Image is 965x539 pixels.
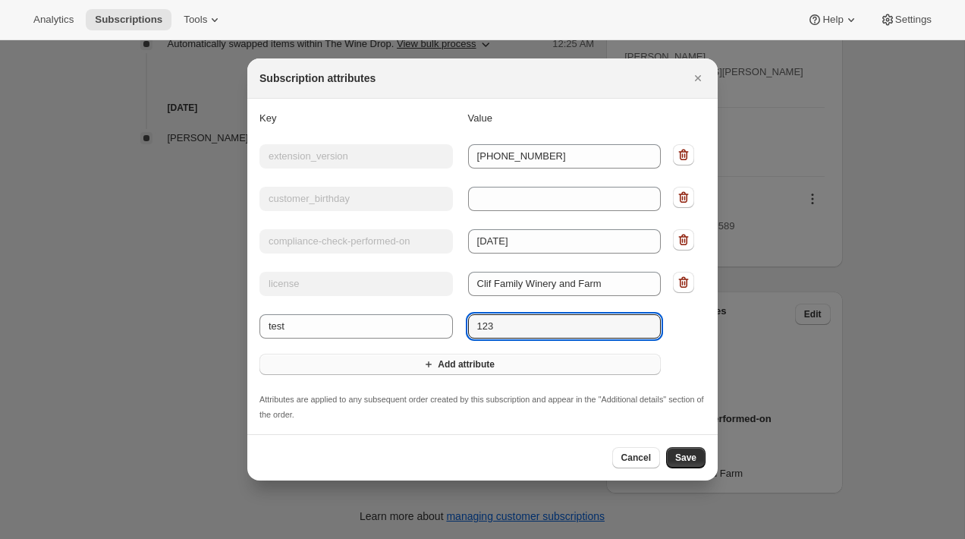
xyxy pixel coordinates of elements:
button: Save [666,447,706,468]
input: Enter value [468,314,662,339]
small: Attributes are applied to any subsequent order created by this subscription and appear in the "Ad... [259,395,704,419]
span: Save [675,452,696,464]
span: Cancel [621,452,651,464]
button: Add attribute [259,354,661,375]
button: Help [798,9,867,30]
button: Tools [174,9,231,30]
span: Key [259,112,276,124]
input: Enter key [259,314,453,339]
span: Add attribute [438,358,495,370]
span: Subscriptions [95,14,162,26]
span: Settings [895,14,932,26]
span: Tools [184,14,207,26]
h2: Subscription attributes [259,71,376,86]
button: Close [687,68,709,89]
button: Settings [871,9,941,30]
span: Analytics [33,14,74,26]
button: Analytics [24,9,83,30]
button: Cancel [612,447,660,468]
span: Value [468,112,492,124]
button: Subscriptions [86,9,171,30]
span: Help [822,14,843,26]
